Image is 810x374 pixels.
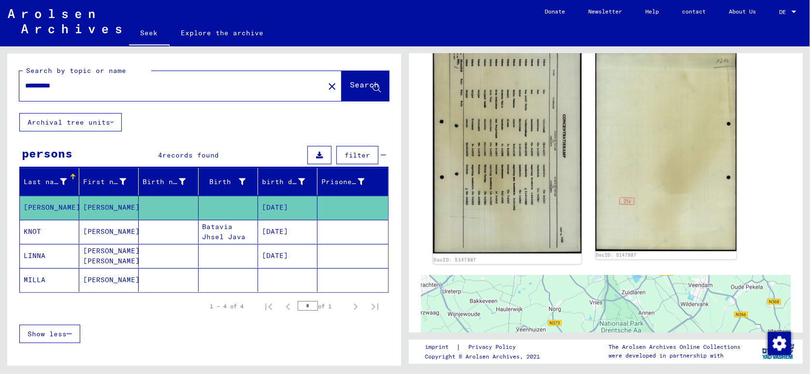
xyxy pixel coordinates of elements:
font: [DATE] [262,251,288,260]
a: Seek [129,21,170,46]
button: Previous page [278,297,298,316]
font: were developed in partnership with [608,352,723,359]
font: Seek [141,29,158,37]
font: imprint [425,343,449,350]
font: Search by topic or name [26,66,126,75]
font: The Arolsen Archives Online Collections [608,343,740,350]
font: First name [83,177,127,186]
font: About Us [729,8,756,15]
button: Show less [19,325,80,343]
button: Search [342,71,389,101]
div: Last name [24,174,79,189]
font: KNOT [24,227,41,236]
font: 1 – 4 of 4 [210,302,244,310]
font: [PERSON_NAME] [83,227,140,236]
div: Birth name [143,174,198,189]
font: Help [645,8,659,15]
button: Last page [365,297,385,316]
font: Last name [24,177,63,186]
button: Archival tree units [19,113,122,131]
div: birth date [262,174,317,189]
font: 4 [159,151,163,159]
mat-header-cell: First name [79,168,139,195]
font: Birth [210,177,231,186]
button: Clear [322,76,342,96]
font: [PERSON_NAME] [PERSON_NAME] [83,246,140,265]
div: First name [83,174,138,189]
font: Privacy Policy [469,343,516,350]
font: records found [163,151,219,159]
div: Prisoner # [321,174,376,189]
mat-header-cell: Birth name [139,168,198,195]
button: First page [259,297,278,316]
img: 002.jpg [595,51,737,251]
a: DocID: 5147887 [596,252,636,258]
font: Prisoner # [321,177,365,186]
font: filter [345,151,370,159]
a: Privacy Policy [461,342,528,352]
font: Explore the archive [181,29,264,37]
font: [PERSON_NAME] [24,203,80,212]
font: birth date [262,177,305,186]
font: contact [682,8,706,15]
font: [PERSON_NAME] [83,275,140,284]
font: Copyright © Arolsen Archives, 2021 [425,353,540,360]
mat-header-cell: Last name [20,168,79,195]
font: Search [350,80,379,89]
font: Donate [545,8,565,15]
font: [DATE] [262,227,288,236]
font: Birth name [143,177,186,186]
button: Next page [346,297,365,316]
div: Change consent [767,331,791,355]
mat-header-cell: Prisoner # [318,168,388,195]
font: DE [779,8,786,15]
font: Newsletter [588,8,622,15]
img: 001.jpg [433,46,581,254]
a: Explore the archive [170,21,275,44]
mat-header-cell: Birth [199,168,258,195]
font: Archival tree units [28,118,110,127]
button: filter [336,146,378,164]
font: MILLA [24,275,45,284]
font: Batavia Jhsel Java [202,222,246,241]
mat-header-cell: birth date [258,168,318,195]
a: imprint [425,342,457,352]
font: | [457,343,461,351]
mat-icon: close [326,81,338,92]
font: [PERSON_NAME] [83,203,140,212]
div: Birth [202,174,258,189]
font: of 1 [318,302,332,310]
img: Change consent [768,332,791,355]
img: Arolsen_neg.svg [8,9,121,33]
img: yv_logo.png [760,339,796,363]
a: DocID: 5147887 [434,257,476,263]
font: persons [22,146,72,160]
font: LINNA [24,251,45,260]
font: [DATE] [262,203,288,212]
